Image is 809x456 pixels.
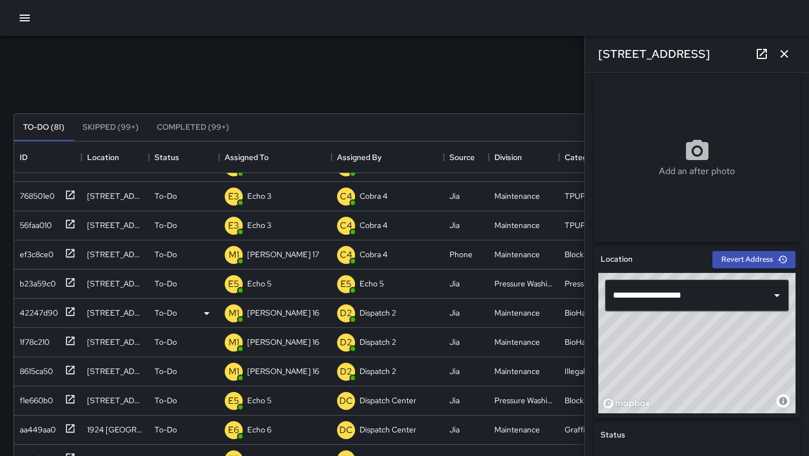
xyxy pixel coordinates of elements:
[20,142,28,173] div: ID
[339,394,353,408] p: DC
[228,394,239,408] p: E5
[449,307,460,318] div: Jia
[494,366,540,377] div: Maintenance
[74,114,148,141] button: Skipped (99+)
[449,336,460,348] div: Jia
[87,366,143,377] div: 1407 Franklin Street
[494,249,540,260] div: Maintenance
[15,361,53,377] div: 8615ca50
[565,220,624,231] div: TPUP Service Requested
[87,190,143,202] div: 230 Bay Place
[247,220,271,231] p: Echo 3
[340,248,352,262] p: C4
[154,190,177,202] p: To-Do
[449,190,460,202] div: Jia
[15,186,54,202] div: 768501e0
[449,220,460,231] div: Jia
[15,419,56,435] div: aa449aa0
[494,142,522,173] div: Division
[154,307,177,318] p: To-Do
[247,278,271,289] p: Echo 5
[449,249,472,260] div: Phone
[15,332,49,348] div: 1f78c210
[360,336,396,348] p: Dispatch 2
[247,249,319,260] p: [PERSON_NAME] 17
[14,114,74,141] button: To-Do (81)
[154,142,179,173] div: Status
[87,395,143,406] div: 1218 Webster Street
[340,336,352,349] p: D2
[87,142,119,173] div: Location
[360,249,388,260] p: Cobra 4
[340,365,352,379] p: D2
[449,366,460,377] div: Jia
[565,142,598,173] div: Category
[87,278,143,289] div: 330 17th Street
[247,307,319,318] p: [PERSON_NAME] 16
[340,277,352,291] p: E5
[494,395,553,406] div: Pressure Washing
[360,278,384,289] p: Echo 5
[148,114,238,141] button: Completed (99+)
[565,190,624,202] div: TPUP Service Requested
[87,336,143,348] div: 1810 Webster Street
[444,142,489,173] div: Source
[154,336,177,348] p: To-Do
[494,424,540,435] div: Maintenance
[87,249,143,260] div: 467 19th Street
[247,190,271,202] p: Echo 3
[449,142,475,173] div: Source
[489,142,559,173] div: Division
[154,278,177,289] p: To-Do
[494,278,553,289] div: Pressure Washing
[14,142,81,173] div: ID
[149,142,219,173] div: Status
[360,366,396,377] p: Dispatch 2
[339,423,353,437] p: DC
[494,307,540,318] div: Maintenance
[229,307,239,320] p: M1
[449,278,460,289] div: Jia
[360,307,396,318] p: Dispatch 2
[340,219,352,232] p: C4
[225,142,269,173] div: Assigned To
[565,424,624,435] div: Graffiti Sticker Abated Small
[247,336,319,348] p: [PERSON_NAME] 16
[15,215,52,231] div: 56faa010
[331,142,444,173] div: Assigned By
[154,366,177,377] p: To-Do
[15,244,53,260] div: ef3c8ce0
[229,365,239,379] p: M1
[15,273,56,289] div: b23a59c0
[340,190,352,203] p: C4
[360,395,416,406] p: Dispatch Center
[360,424,416,435] p: Dispatch Center
[449,424,460,435] div: Jia
[228,423,239,437] p: E6
[154,220,177,231] p: To-Do
[565,336,624,348] div: BioHazard Removed
[247,424,271,435] p: Echo 6
[229,248,239,262] p: M1
[360,220,388,231] p: Cobra 4
[494,336,540,348] div: Maintenance
[15,303,58,318] div: 42247d90
[337,142,381,173] div: Assigned By
[229,336,239,349] p: M1
[565,395,624,406] div: Block Face Pressure Washed
[154,424,177,435] p: To-Do
[247,395,271,406] p: Echo 5
[565,249,624,260] div: Block Face Detailed
[494,190,540,202] div: Maintenance
[247,366,319,377] p: [PERSON_NAME] 16
[87,307,143,318] div: 1319 Franklin Street
[340,307,352,320] p: D2
[219,142,331,173] div: Assigned To
[154,395,177,406] p: To-Do
[565,278,624,289] div: Pressure Washing Hotspot List Completed
[565,307,624,318] div: BioHazard Removed
[449,395,460,406] div: Jia
[228,277,239,291] p: E5
[360,190,388,202] p: Cobra 4
[228,219,239,232] p: E3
